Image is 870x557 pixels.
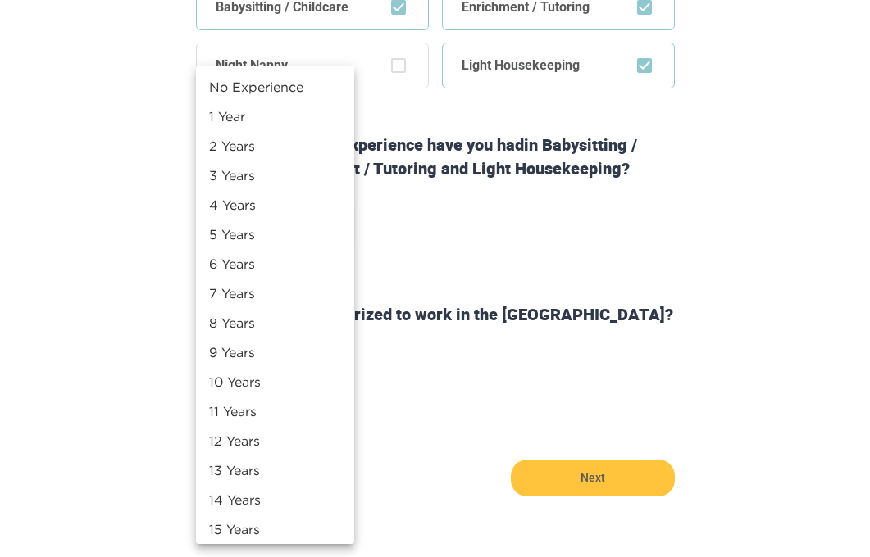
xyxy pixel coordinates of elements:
[196,455,354,485] li: 13 Years
[196,426,354,455] li: 12 Years
[196,337,354,367] li: 9 Years
[196,249,354,278] li: 6 Years
[196,72,354,102] li: No Experience
[196,396,354,426] li: 11 Years
[196,514,354,544] li: 15 Years
[196,102,354,131] li: 1 Year
[196,485,354,514] li: 14 Years
[196,131,354,161] li: 2 Years
[196,308,354,337] li: 8 Years
[196,190,354,220] li: 4 Years
[196,367,354,396] li: 10 Years
[196,278,354,308] li: 7 Years
[196,220,354,249] li: 5 Years
[196,161,354,190] li: 3 Years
